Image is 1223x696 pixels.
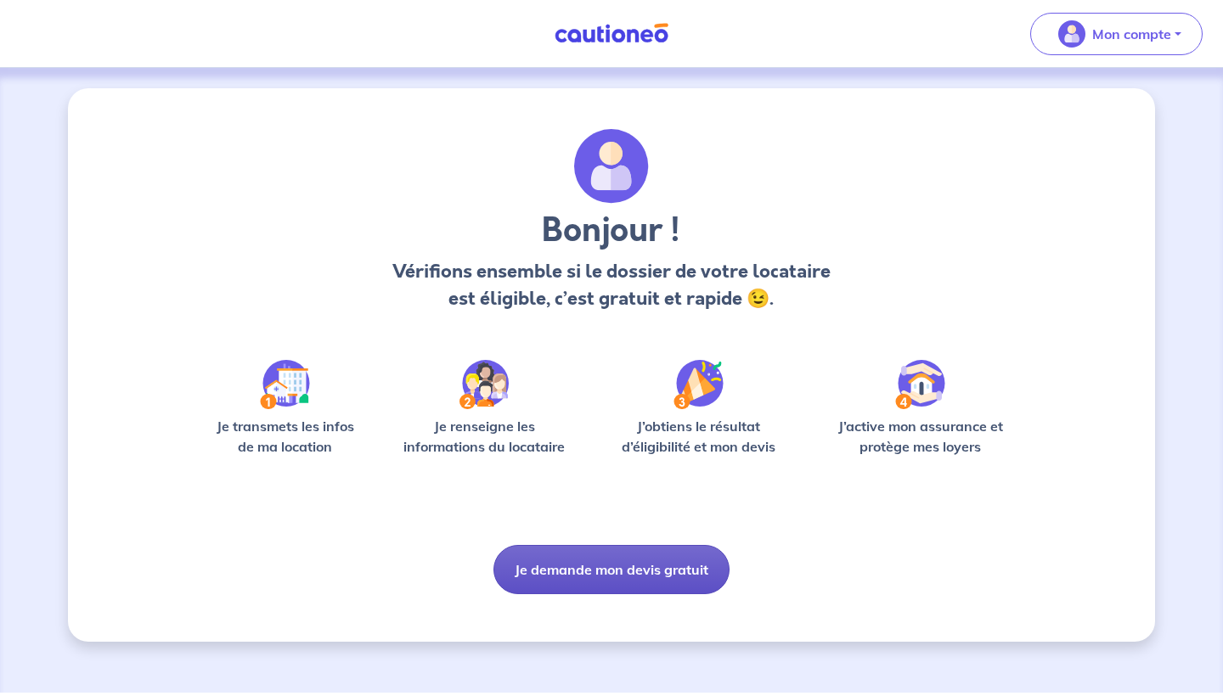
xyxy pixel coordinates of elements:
[673,360,724,409] img: /static/f3e743aab9439237c3e2196e4328bba9/Step-3.svg
[1030,13,1203,55] button: illu_account_valid_menu.svgMon compte
[393,416,576,457] p: Je renseigne les informations du locataire
[603,416,795,457] p: J’obtiens le résultat d’éligibilité et mon devis
[493,545,730,594] button: Je demande mon devis gratuit
[260,360,310,409] img: /static/90a569abe86eec82015bcaae536bd8e6/Step-1.svg
[1058,20,1085,48] img: illu_account_valid_menu.svg
[387,258,835,312] p: Vérifions ensemble si le dossier de votre locataire est éligible, c’est gratuit et rapide 😉.
[204,416,366,457] p: Je transmets les infos de ma location
[574,129,649,204] img: archivate
[895,360,945,409] img: /static/bfff1cf634d835d9112899e6a3df1a5d/Step-4.svg
[1092,24,1171,44] p: Mon compte
[548,23,675,44] img: Cautioneo
[459,360,509,409] img: /static/c0a346edaed446bb123850d2d04ad552/Step-2.svg
[387,210,835,251] h3: Bonjour !
[821,416,1019,457] p: J’active mon assurance et protège mes loyers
